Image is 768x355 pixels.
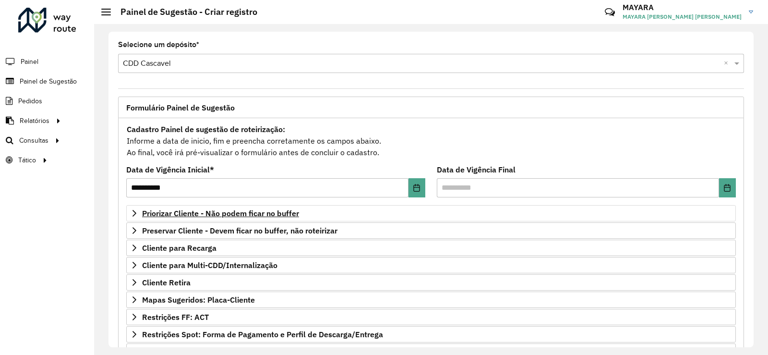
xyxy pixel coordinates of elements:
a: Cliente para Recarga [126,240,736,256]
button: Choose Date [408,178,425,197]
span: Restrições FF: ACT [142,313,209,321]
span: Painel de Sugestão [20,76,77,86]
span: Relatórios [20,116,49,126]
span: Mapas Sugeridos: Placa-Cliente [142,296,255,304]
span: Priorizar Cliente - Não podem ficar no buffer [142,209,299,217]
span: MAYARA [PERSON_NAME] [PERSON_NAME] [623,12,742,21]
a: Restrições Spot: Forma de Pagamento e Perfil de Descarga/Entrega [126,326,736,343]
label: Selecione um depósito [118,39,199,50]
span: Cliente Retira [142,279,191,286]
span: Tático [18,155,36,165]
span: Preservar Cliente - Devem ficar no buffer, não roteirizar [142,227,337,234]
a: Priorizar Cliente - Não podem ficar no buffer [126,205,736,221]
span: Clear all [724,58,732,69]
a: Restrições FF: ACT [126,309,736,325]
span: Cliente para Multi-CDD/Internalização [142,261,277,269]
a: Preservar Cliente - Devem ficar no buffer, não roteirizar [126,222,736,239]
a: Mapas Sugeridos: Placa-Cliente [126,292,736,308]
a: Contato Rápido [600,2,620,23]
div: Informe a data de inicio, fim e preencha corretamente os campos abaixo. Ao final, você irá pré-vi... [126,123,736,159]
a: Cliente para Multi-CDD/Internalização [126,257,736,273]
span: Painel [21,57,38,67]
span: Cliente para Recarga [142,244,216,252]
span: Pedidos [18,96,42,106]
strong: Cadastro Painel de sugestão de roteirização: [127,124,285,134]
label: Data de Vigência Final [437,164,516,175]
span: Formulário Painel de Sugestão [126,104,235,111]
span: Consultas [19,135,48,146]
span: Restrições Spot: Forma de Pagamento e Perfil de Descarga/Entrega [142,331,383,338]
h3: MAYARA [623,3,742,12]
h2: Painel de Sugestão - Criar registro [111,7,257,17]
a: Cliente Retira [126,274,736,291]
button: Choose Date [719,178,736,197]
label: Data de Vigência Inicial [126,164,214,175]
